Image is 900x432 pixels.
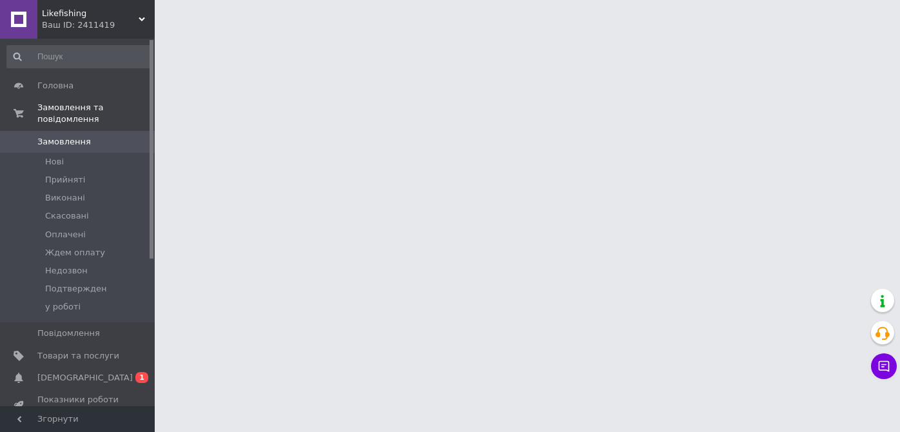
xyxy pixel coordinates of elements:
span: Виконані [45,192,85,204]
span: [DEMOGRAPHIC_DATA] [37,372,133,384]
span: Повідомлення [37,328,100,339]
span: Показники роботи компанії [37,394,119,417]
span: Недозвон [45,265,88,277]
span: Замовлення [37,136,91,148]
span: 1 [135,372,148,383]
button: Чат з покупцем [871,353,897,379]
span: Нові [45,156,64,168]
input: Пошук [6,45,152,68]
span: Прийняті [45,174,85,186]
span: Замовлення та повідомлення [37,102,155,125]
span: Товари та послуги [37,350,119,362]
span: Likefishing [42,8,139,19]
span: Скасовані [45,210,89,222]
span: у роботі [45,301,81,313]
span: Ждем оплату [45,247,105,259]
div: Ваш ID: 2411419 [42,19,155,31]
span: Подтвержден [45,283,106,295]
span: Головна [37,80,73,92]
span: Оплачені [45,229,86,241]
